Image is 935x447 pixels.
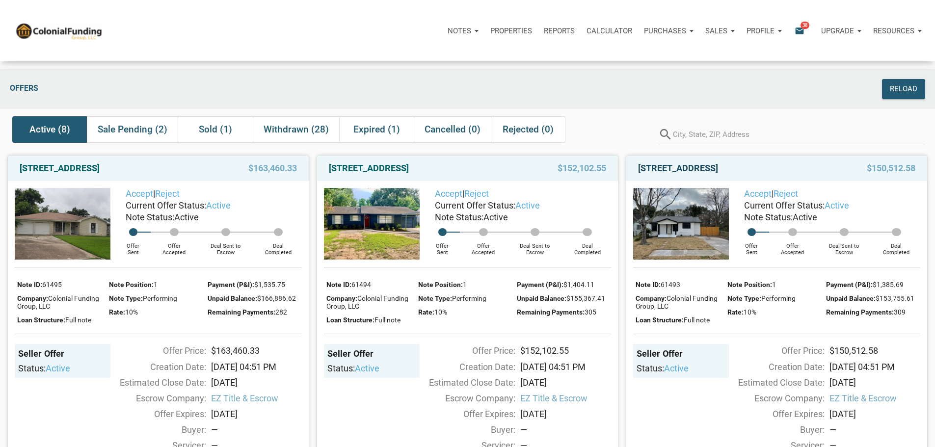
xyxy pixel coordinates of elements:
div: $150,512.58 [825,344,925,357]
div: Reload [890,83,917,95]
span: 1 [463,281,467,289]
div: [DATE] [515,376,616,389]
div: Offer Expires: [106,407,206,421]
span: Unpaid Balance: [208,294,257,302]
div: Creation Date: [415,360,515,373]
span: Unpaid Balance: [826,294,876,302]
div: Deal Sent to Escrow [507,236,563,256]
button: Reports [538,16,581,46]
div: Seller Offer [18,348,107,360]
div: [DATE] 04:51 PM [206,360,307,373]
span: Note ID: [636,281,661,289]
span: Remaining Payments: [208,308,275,316]
p: Properties [490,26,532,35]
div: Withdrawn (28) [253,116,339,143]
a: [STREET_ADDRESS] [638,162,718,174]
span: 61494 [351,281,371,289]
span: 10% [125,308,138,316]
span: Cancelled (0) [425,124,481,135]
span: Withdrawn (28) [264,124,329,135]
span: EZ Title & Escrow [829,392,920,405]
button: Profile [741,16,788,46]
div: Cancelled (0) [414,116,491,143]
span: $1,535.75 [254,281,285,289]
div: — [829,423,920,436]
div: — [520,423,611,436]
div: Offers [5,79,699,99]
div: [DATE] [206,407,307,421]
span: Performing [143,294,177,302]
span: $1,404.11 [563,281,594,289]
div: Active (8) [12,116,87,143]
span: | [435,188,489,199]
a: Purchases [638,16,699,46]
span: Company: [636,294,667,302]
div: $152,102.55 [515,344,616,357]
div: Seller Offer [637,348,725,360]
span: Company: [17,294,48,302]
div: Creation Date: [724,360,825,373]
div: Offer Expires: [415,407,515,421]
span: Note Type: [109,294,143,302]
div: Offer Sent [734,236,770,256]
span: 1 [154,281,158,289]
span: Note ID: [17,281,42,289]
p: Upgrade [821,26,854,35]
div: Offer Price: [724,344,825,357]
div: Estimated Close Date: [106,376,206,389]
div: Offer Price: [415,344,515,357]
div: Buyer: [415,423,515,436]
span: Note ID: [326,281,351,289]
button: email38 [787,16,815,46]
div: Offer Expires: [724,407,825,421]
p: Calculator [587,26,632,35]
span: active [825,200,849,210]
a: Accept [435,188,462,199]
p: Reports [544,26,575,35]
span: active [515,200,540,210]
span: Note Type: [418,294,452,302]
span: Sale Pending (2) [98,124,167,135]
a: [STREET_ADDRESS] [20,162,100,174]
span: Full note [684,316,710,324]
span: 305 [585,308,596,316]
input: City, State, ZIP, Address [673,123,925,145]
span: Remaining Payments: [517,308,585,316]
span: Remaining Payments: [826,308,894,316]
span: | [744,188,798,199]
img: 574465 [15,188,110,260]
button: Notes [442,16,484,46]
div: Offer Accepted [460,236,506,256]
div: Buyer: [724,423,825,436]
span: Loan Structure: [17,316,65,324]
a: [STREET_ADDRESS] [329,162,409,174]
span: Note Status: [435,212,483,222]
button: Sales [699,16,741,46]
span: Colonial Funding Group, LLC [326,294,408,310]
span: 309 [894,308,906,316]
img: NoteUnlimited [15,22,103,40]
span: Performing [761,294,796,302]
span: Current Offer Status: [435,200,515,210]
div: [DATE] [515,407,616,421]
span: 282 [275,308,287,316]
div: [DATE] [825,376,925,389]
span: Sold (1) [199,124,232,135]
p: Profile [747,26,775,35]
span: Rate: [727,308,744,316]
p: Purchases [644,26,686,35]
div: Deal Completed [873,236,920,256]
span: Colonial Funding Group, LLC [17,294,99,310]
div: Creation Date: [106,360,206,373]
span: Active [483,212,508,222]
span: Payment (P&I): [826,281,873,289]
span: active [206,200,231,210]
a: Reject [464,188,489,199]
span: 38 [801,21,809,29]
div: Buyer: [106,423,206,436]
div: — [211,423,302,436]
span: Loan Structure: [636,316,684,324]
